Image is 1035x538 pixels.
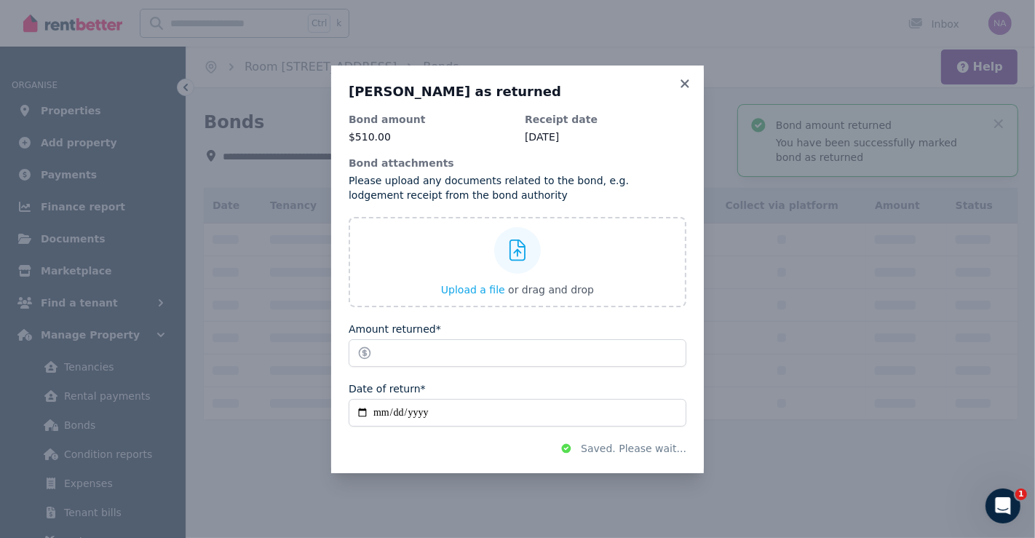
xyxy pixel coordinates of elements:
[349,322,441,336] label: Amount returned*
[349,173,686,202] p: Please upload any documents related to the bond, e.g. lodgement receipt from the bond authority
[581,441,686,456] span: Saved. Please wait...
[349,130,510,144] p: $510.00
[508,284,594,296] span: or drag and drop
[441,282,594,297] button: Upload a file or drag and drop
[986,488,1020,523] iframe: Intercom live chat
[441,284,505,296] span: Upload a file
[349,381,426,396] label: Date of return*
[1015,488,1027,500] span: 1
[349,112,510,127] dt: Bond amount
[525,112,686,127] dt: Receipt date
[525,130,686,144] dd: [DATE]
[349,83,686,100] h3: [PERSON_NAME] as returned
[349,156,686,170] dt: Bond attachments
